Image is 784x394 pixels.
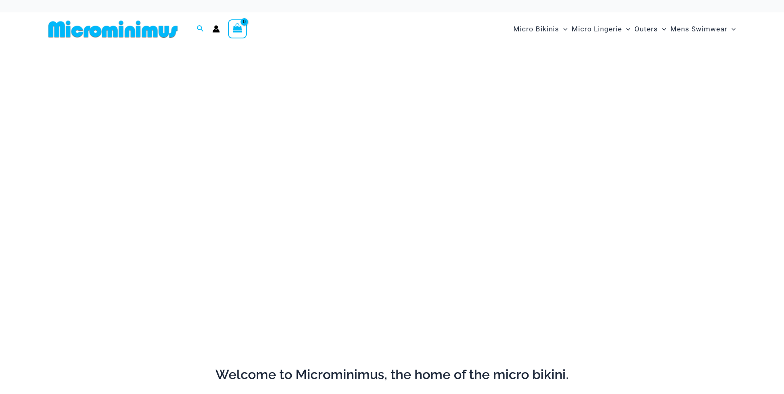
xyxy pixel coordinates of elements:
a: Micro LingerieMenu ToggleMenu Toggle [570,17,632,42]
a: Account icon link [212,25,220,33]
span: Mens Swimwear [670,19,727,40]
img: MM SHOP LOGO FLAT [45,20,181,38]
nav: Site Navigation [510,15,739,43]
span: Menu Toggle [727,19,736,40]
a: Search icon link [197,24,204,34]
span: Menu Toggle [559,19,567,40]
span: Menu Toggle [658,19,666,40]
h2: Welcome to Microminimus, the home of the micro bikini. [45,366,739,383]
span: Outers [634,19,658,40]
a: View Shopping Cart, empty [228,19,247,38]
span: Micro Bikinis [513,19,559,40]
a: Micro BikinisMenu ToggleMenu Toggle [511,17,570,42]
a: OutersMenu ToggleMenu Toggle [632,17,668,42]
a: Mens SwimwearMenu ToggleMenu Toggle [668,17,738,42]
span: Micro Lingerie [572,19,622,40]
span: Menu Toggle [622,19,630,40]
